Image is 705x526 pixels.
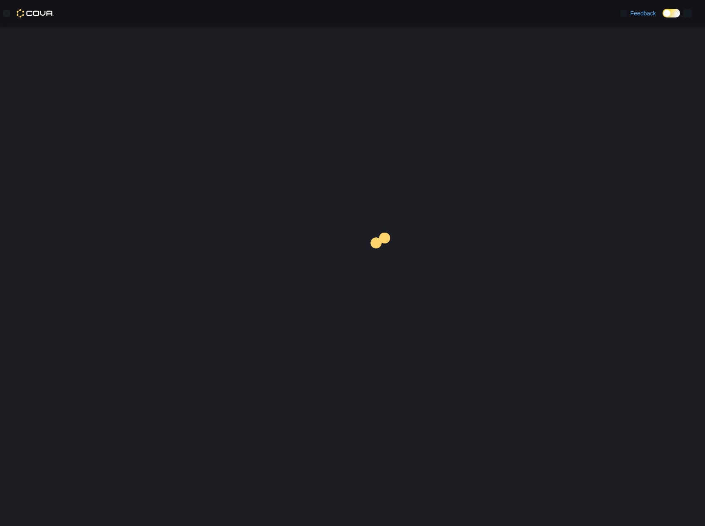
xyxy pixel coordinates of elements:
span: Dark Mode [663,17,663,18]
img: cova-loader [352,226,415,289]
a: Feedback [617,5,659,22]
input: Dark Mode [663,9,680,17]
span: Feedback [631,9,656,17]
img: Cova [17,9,54,17]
